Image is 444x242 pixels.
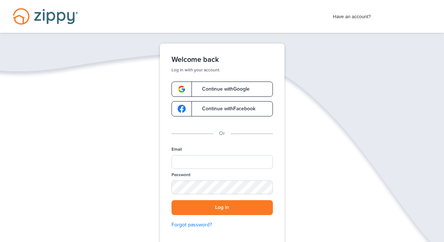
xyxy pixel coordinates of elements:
[171,101,273,116] a: google-logoContinue withFacebook
[171,180,273,194] input: Password
[171,55,273,64] h1: Welcome back
[171,155,273,169] input: Email
[171,172,190,178] label: Password
[219,130,225,138] p: Or
[333,9,371,21] span: Have an account?
[171,82,273,97] a: google-logoContinue withGoogle
[171,146,182,152] label: Email
[195,87,250,92] span: Continue with Google
[171,67,273,73] p: Log in with your account.
[171,200,273,215] button: Log in
[195,106,255,111] span: Continue with Facebook
[171,221,273,229] a: Forgot password?
[178,85,186,93] img: google-logo
[178,105,186,113] img: google-logo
